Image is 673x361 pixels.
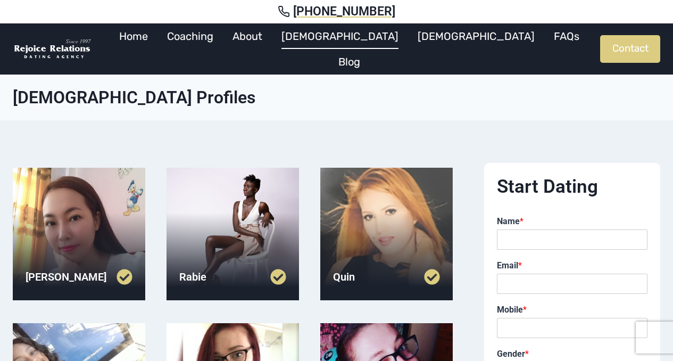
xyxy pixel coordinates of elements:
h2: Start Dating [497,176,647,198]
a: [PHONE_NUMBER] [13,4,660,19]
label: Gender [497,349,647,360]
nav: Primary Navigation [98,23,600,75]
a: About [223,23,272,49]
img: Rejoice Relations [13,38,93,60]
a: Contact [600,35,660,63]
a: [DEMOGRAPHIC_DATA] [408,23,544,49]
label: Email [497,260,647,272]
input: Mobile [497,318,647,338]
label: Mobile [497,305,647,316]
a: Blog [329,49,370,75]
h1: [DEMOGRAPHIC_DATA] Profiles [13,87,660,108]
a: Coaching [157,23,223,49]
a: [DEMOGRAPHIC_DATA] [272,23,408,49]
label: Name [497,216,647,227]
span: [PHONE_NUMBER] [293,4,395,19]
a: FAQs [544,23,589,49]
a: Home [110,23,157,49]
